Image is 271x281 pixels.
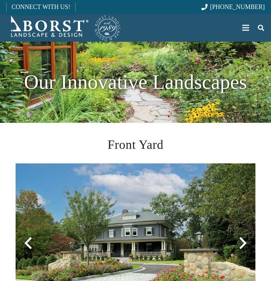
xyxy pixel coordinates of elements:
span: [PHONE_NUMBER] [210,3,265,10]
a: Borst-Logo [6,14,121,42]
h2: Front Yard [16,135,255,154]
a: Menu [237,19,254,36]
a: [PHONE_NUMBER] [201,3,265,10]
a: Search [254,19,268,36]
h1: Our Innovative Landscapes [16,67,255,97]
